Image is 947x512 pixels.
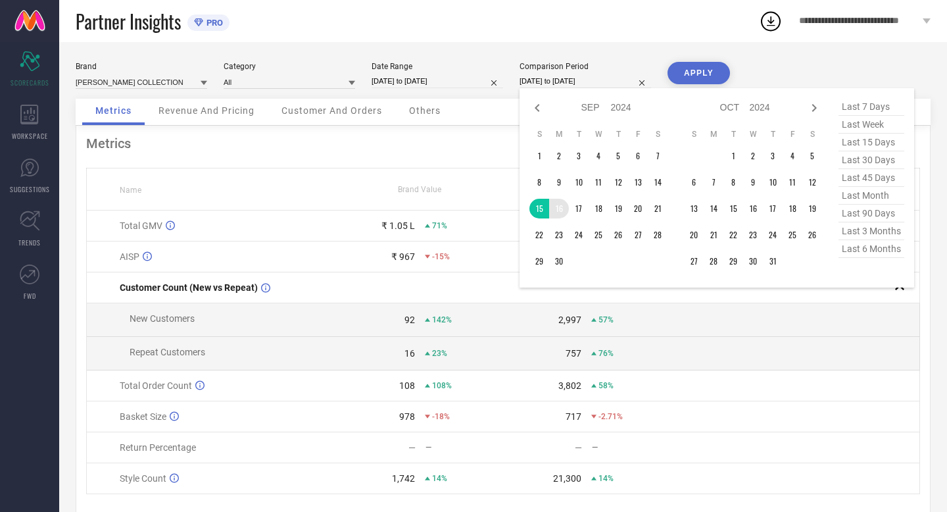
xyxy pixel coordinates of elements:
td: Tue Oct 08 2024 [723,172,743,192]
td: Sat Oct 19 2024 [802,199,822,218]
td: Wed Oct 09 2024 [743,172,763,192]
div: Comparison Period [520,62,651,71]
td: Sun Sep 15 2024 [529,199,549,218]
td: Thu Sep 19 2024 [608,199,628,218]
td: Thu Sep 05 2024 [608,146,628,166]
span: AISP [120,251,139,262]
th: Monday [704,129,723,140]
div: Next month [806,100,822,116]
td: Sun Sep 01 2024 [529,146,549,166]
td: Sun Sep 08 2024 [529,172,549,192]
th: Tuesday [569,129,589,140]
td: Mon Sep 16 2024 [549,199,569,218]
span: 14% [432,474,447,483]
span: 23% [432,349,447,358]
td: Sat Sep 14 2024 [648,172,668,192]
span: PRO [203,18,223,28]
span: last 3 months [838,222,904,240]
td: Mon Oct 28 2024 [704,251,723,271]
span: 58% [598,381,614,390]
td: Mon Sep 23 2024 [549,225,569,245]
div: Category [224,62,355,71]
div: ₹ 967 [391,251,415,262]
td: Tue Oct 29 2024 [723,251,743,271]
span: FWD [24,291,36,301]
td: Thu Sep 26 2024 [608,225,628,245]
div: — [575,442,582,453]
th: Friday [783,129,802,140]
td: Wed Oct 30 2024 [743,251,763,271]
span: Style Count [120,473,166,484]
th: Thursday [763,129,783,140]
td: Tue Oct 01 2024 [723,146,743,166]
span: 108% [432,381,452,390]
div: Previous month [529,100,545,116]
span: -2.71% [598,412,623,421]
td: Tue Oct 22 2024 [723,225,743,245]
span: Return Percentage [120,442,196,453]
td: Thu Oct 17 2024 [763,199,783,218]
td: Mon Sep 30 2024 [549,251,569,271]
span: Customer Count (New vs Repeat) [120,282,258,293]
div: 757 [566,348,581,359]
td: Sun Oct 13 2024 [684,199,704,218]
span: 142% [432,315,452,324]
span: -18% [432,412,450,421]
td: Sat Sep 07 2024 [648,146,668,166]
th: Wednesday [743,129,763,140]
div: 21,300 [553,473,581,484]
td: Sat Sep 21 2024 [648,199,668,218]
span: last 30 days [838,151,904,169]
div: 108 [399,380,415,391]
td: Tue Sep 24 2024 [569,225,589,245]
td: Thu Oct 24 2024 [763,225,783,245]
td: Tue Oct 15 2024 [723,199,743,218]
input: Select comparison period [520,74,651,88]
td: Wed Oct 23 2024 [743,225,763,245]
div: Open download list [759,9,783,33]
td: Fri Sep 06 2024 [628,146,648,166]
div: 92 [404,315,415,325]
span: Customer And Orders [281,105,382,116]
span: 14% [598,474,614,483]
td: Wed Sep 11 2024 [589,172,608,192]
td: Mon Oct 21 2024 [704,225,723,245]
th: Saturday [802,129,822,140]
th: Tuesday [723,129,743,140]
span: last week [838,116,904,134]
div: — [592,443,669,452]
span: 71% [432,221,447,230]
span: TRENDS [18,238,41,247]
th: Wednesday [589,129,608,140]
span: -15% [432,252,450,261]
span: last 6 months [838,240,904,258]
td: Tue Sep 10 2024 [569,172,589,192]
td: Fri Oct 04 2024 [783,146,802,166]
td: Thu Sep 12 2024 [608,172,628,192]
td: Thu Oct 10 2024 [763,172,783,192]
td: Sat Oct 26 2024 [802,225,822,245]
div: 2,997 [558,315,581,325]
td: Sun Oct 20 2024 [684,225,704,245]
span: Metrics [95,105,132,116]
td: Wed Oct 16 2024 [743,199,763,218]
td: Sun Oct 06 2024 [684,172,704,192]
td: Tue Sep 17 2024 [569,199,589,218]
div: 978 [399,411,415,422]
span: 57% [598,315,614,324]
span: last 45 days [838,169,904,187]
span: Partner Insights [76,8,181,35]
td: Fri Oct 11 2024 [783,172,802,192]
td: Wed Sep 25 2024 [589,225,608,245]
div: Date Range [372,62,503,71]
th: Friday [628,129,648,140]
div: 16 [404,348,415,359]
span: Total GMV [120,220,162,231]
td: Sun Sep 29 2024 [529,251,549,271]
div: ₹ 1.05 L [381,220,415,231]
div: — [408,442,416,453]
span: Others [409,105,441,116]
td: Thu Oct 03 2024 [763,146,783,166]
td: Mon Sep 02 2024 [549,146,569,166]
span: last 7 days [838,98,904,116]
